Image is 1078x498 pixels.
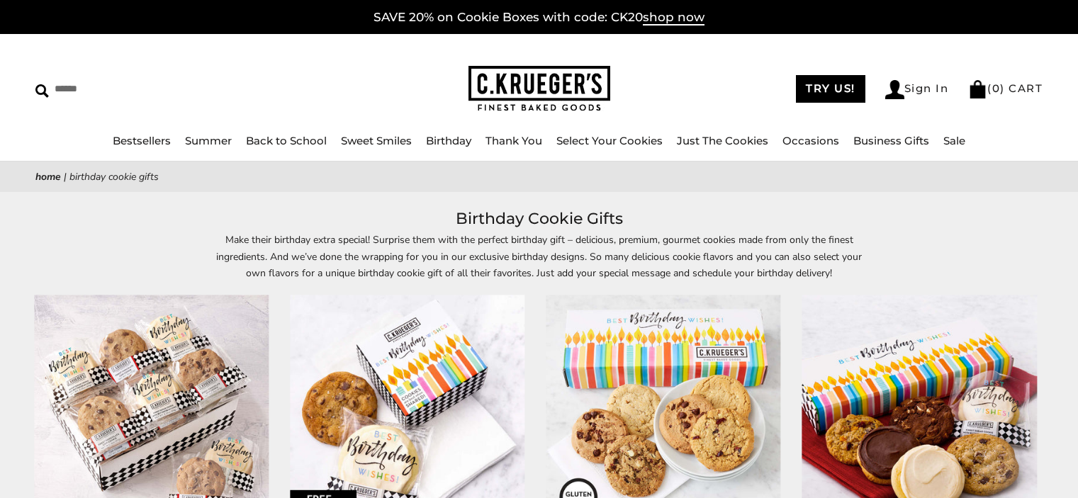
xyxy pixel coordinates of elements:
span: | [64,170,67,183]
input: Search [35,78,274,100]
span: 0 [992,81,1001,95]
a: Sale [943,134,965,147]
a: Sign In [885,80,949,99]
a: Select Your Cookies [556,134,663,147]
img: C.KRUEGER'S [468,66,610,112]
img: Bag [968,80,987,98]
img: Search [35,84,49,98]
a: (0) CART [968,81,1043,95]
nav: breadcrumbs [35,169,1043,185]
a: SAVE 20% on Cookie Boxes with code: CK20shop now [374,10,704,26]
a: Sweet Smiles [341,134,412,147]
p: Make their birthday extra special! Surprise them with the perfect birthday gift – delicious, prem... [213,232,865,281]
a: TRY US! [796,75,865,103]
a: Summer [185,134,232,147]
span: Birthday Cookie Gifts [69,170,159,183]
a: Thank You [485,134,542,147]
a: Just The Cookies [677,134,768,147]
a: Business Gifts [853,134,929,147]
img: Account [885,80,904,99]
a: Back to School [246,134,327,147]
span: shop now [643,10,704,26]
a: Bestsellers [113,134,171,147]
a: Home [35,170,61,183]
a: Birthday [426,134,471,147]
a: Occasions [782,134,839,147]
h1: Birthday Cookie Gifts [57,206,1021,232]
